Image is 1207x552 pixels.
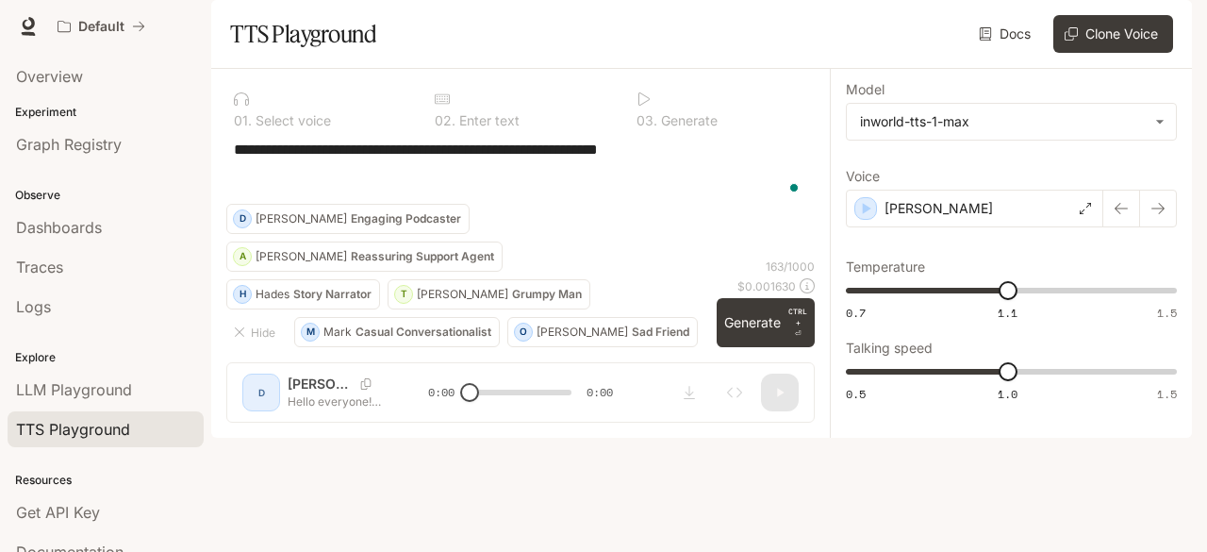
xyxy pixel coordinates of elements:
p: [PERSON_NAME] [256,213,347,225]
button: A[PERSON_NAME]Reassuring Support Agent [226,242,503,272]
button: D[PERSON_NAME]Engaging Podcaster [226,204,470,234]
p: Talking speed [846,342,933,355]
p: Voice [846,170,880,183]
p: 0 3 . [637,114,657,127]
div: T [395,279,412,309]
p: Temperature [846,260,925,274]
span: 1.0 [998,386,1017,402]
button: MMarkCasual Conversationalist [294,317,500,347]
button: HHadesStory Narrator [226,279,380,309]
p: [PERSON_NAME] [417,289,508,300]
div: inworld-tts-1-max [860,112,1146,131]
p: [PERSON_NAME] [537,326,628,338]
span: 1.5 [1157,386,1177,402]
p: [PERSON_NAME] [256,251,347,262]
span: 0.5 [846,386,866,402]
p: Reassuring Support Agent [351,251,494,262]
button: All workspaces [49,8,154,45]
p: 0 1 . [234,114,252,127]
p: Mark [323,326,352,338]
p: Select voice [252,114,331,127]
p: Enter text [455,114,520,127]
p: Casual Conversationalist [355,326,491,338]
div: D [234,204,251,234]
button: O[PERSON_NAME]Sad Friend [507,317,698,347]
p: Engaging Podcaster [351,213,461,225]
p: Generate [657,114,718,127]
div: A [234,242,251,272]
p: CTRL + [788,306,807,328]
span: 1.1 [998,305,1017,321]
p: [PERSON_NAME] [885,199,993,218]
p: Grumpy Man [512,289,582,300]
p: Sad Friend [632,326,689,338]
div: H [234,279,251,309]
h1: TTS Playground [230,15,376,53]
div: O [515,317,532,347]
span: 1.5 [1157,305,1177,321]
div: M [302,317,319,347]
button: GenerateCTRL +⏎ [717,298,815,347]
textarea: To enrich screen reader interactions, please activate Accessibility in Grammarly extension settings [234,139,807,204]
span: 0.7 [846,305,866,321]
p: Model [846,83,885,96]
button: T[PERSON_NAME]Grumpy Man [388,279,590,309]
button: Clone Voice [1053,15,1173,53]
p: Default [78,19,124,35]
p: ⏎ [788,306,807,340]
p: Hades [256,289,289,300]
p: 0 2 . [435,114,455,127]
p: Story Narrator [293,289,372,300]
a: Docs [975,15,1038,53]
div: inworld-tts-1-max [847,104,1176,140]
button: Hide [226,317,287,347]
